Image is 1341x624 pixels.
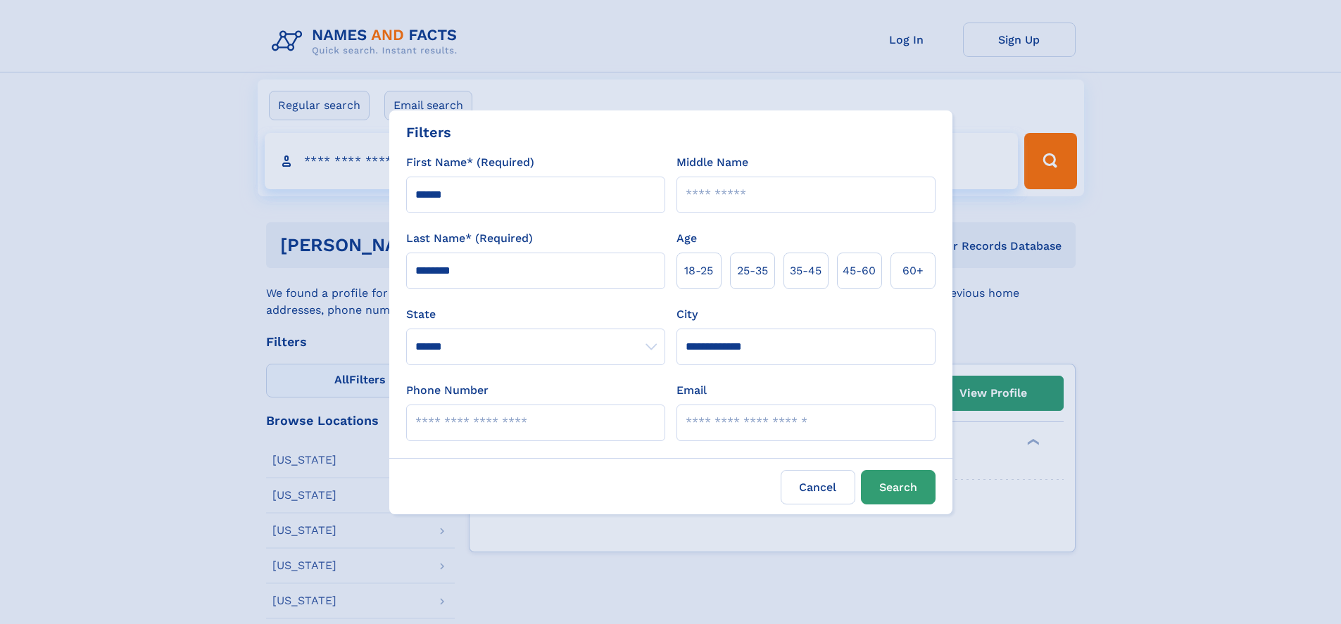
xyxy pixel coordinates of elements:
[406,230,533,247] label: Last Name* (Required)
[684,262,713,279] span: 18‑25
[406,306,665,323] label: State
[790,262,821,279] span: 35‑45
[902,262,924,279] span: 60+
[843,262,876,279] span: 45‑60
[406,122,451,143] div: Filters
[781,470,855,504] label: Cancel
[676,306,698,323] label: City
[737,262,768,279] span: 25‑35
[676,382,707,399] label: Email
[676,230,697,247] label: Age
[676,154,748,171] label: Middle Name
[406,382,489,399] label: Phone Number
[406,154,534,171] label: First Name* (Required)
[861,470,936,504] button: Search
